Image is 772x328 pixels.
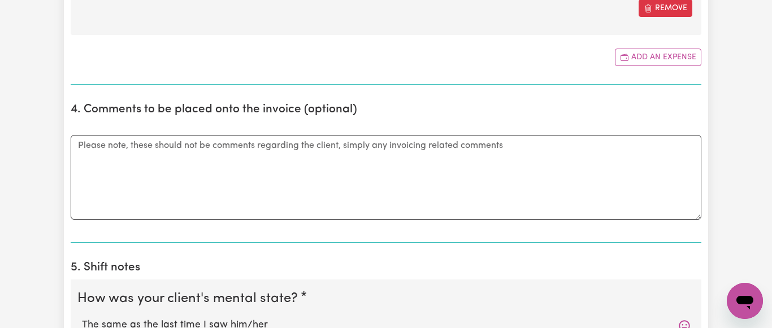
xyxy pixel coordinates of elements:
iframe: Button to launch messaging window [727,283,763,319]
legend: How was your client's mental state? [77,288,302,309]
h2: 4. Comments to be placed onto the invoice (optional) [71,103,701,117]
button: Add another expense [615,49,701,66]
h2: 5. Shift notes [71,261,701,275]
